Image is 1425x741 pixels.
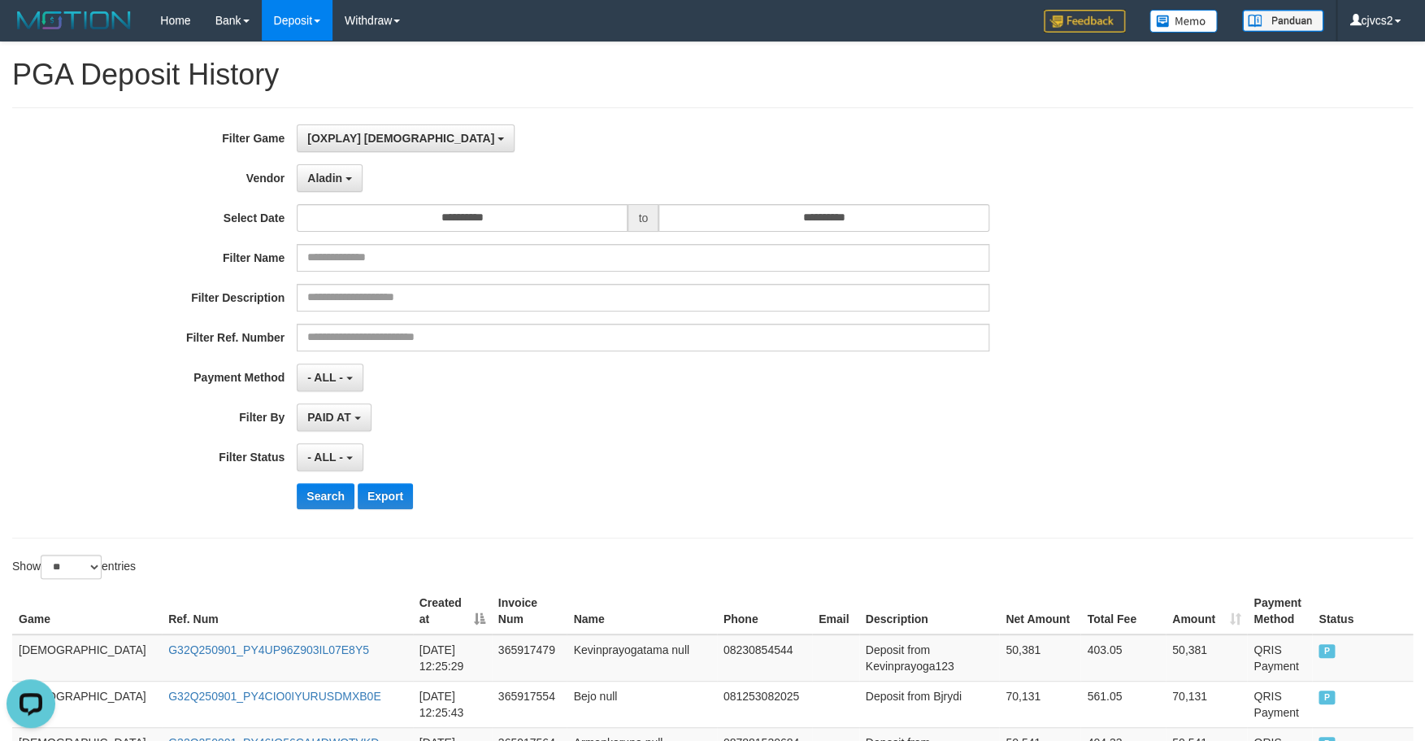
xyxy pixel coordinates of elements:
[717,681,812,727] td: 081253082025
[307,172,342,185] span: Aladin
[717,634,812,682] td: 08230854544
[307,411,350,424] span: PAID AT
[567,588,716,634] th: Name
[492,588,567,634] th: Invoice Num
[999,588,1080,634] th: Net Amount
[413,588,492,634] th: Created at: activate to sort column descending
[1166,634,1247,682] td: 50,381
[567,681,716,727] td: Bejo null
[297,164,363,192] button: Aladin
[7,7,55,55] button: Open LiveChat chat widget
[307,132,494,145] span: [OXPLAY] [DEMOGRAPHIC_DATA]
[168,690,380,703] a: G32Q250901_PY4CIO0IYURUSDMXB0E
[859,634,1000,682] td: Deposit from Kevinprayoga123
[717,588,812,634] th: Phone
[1247,634,1312,682] td: QRIS Payment
[999,634,1080,682] td: 50,381
[567,634,716,682] td: Kevinprayogatama null
[1247,588,1312,634] th: Payment Method
[492,634,567,682] td: 365917479
[1080,588,1166,634] th: Total Fee
[162,588,412,634] th: Ref. Num
[297,443,363,471] button: - ALL -
[1319,691,1335,704] span: PAID
[1149,10,1218,33] img: Button%20Memo.svg
[307,451,343,464] span: - ALL -
[297,124,515,152] button: [OXPLAY] [DEMOGRAPHIC_DATA]
[1319,644,1335,658] span: PAID
[413,681,492,727] td: [DATE] 12:25:43
[859,681,1000,727] td: Deposit from Bjrydi
[12,8,136,33] img: MOTION_logo.png
[307,371,343,384] span: - ALL -
[1080,681,1166,727] td: 561.05
[297,364,363,391] button: - ALL -
[297,403,371,431] button: PAID AT
[1044,10,1125,33] img: Feedback.jpg
[999,681,1080,727] td: 70,131
[628,204,658,232] span: to
[12,634,162,682] td: [DEMOGRAPHIC_DATA]
[1312,588,1413,634] th: Status
[358,483,413,509] button: Export
[413,634,492,682] td: [DATE] 12:25:29
[1247,681,1312,727] td: QRIS Payment
[859,588,1000,634] th: Description
[12,555,136,579] label: Show entries
[492,681,567,727] td: 365917554
[12,59,1413,91] h1: PGA Deposit History
[12,588,162,634] th: Game
[41,555,102,579] select: Showentries
[1242,10,1323,32] img: panduan.png
[12,681,162,727] td: [DEMOGRAPHIC_DATA]
[1166,588,1247,634] th: Amount: activate to sort column ascending
[812,588,859,634] th: Email
[297,483,354,509] button: Search
[1080,634,1166,682] td: 403.05
[168,643,369,656] a: G32Q250901_PY4UP96Z903IL07E8Y5
[1166,681,1247,727] td: 70,131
